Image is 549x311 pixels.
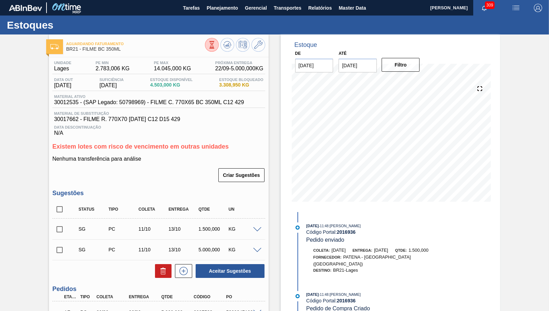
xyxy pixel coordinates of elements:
img: Ícone [50,44,59,49]
span: Estoque Disponível [150,78,193,82]
div: 13/10/2025 [167,247,199,252]
input: dd/mm/yyyy [339,59,377,72]
p: Nenhuma transferência para análise [52,156,265,162]
strong: 2016936 [337,229,356,235]
span: 2.783,006 KG [95,66,130,72]
div: Pedido de Compra [107,247,139,252]
div: Código [192,294,228,299]
span: 3.308,950 KG [219,82,263,88]
span: Pedido enviado [306,237,344,243]
input: dd/mm/yyyy [295,59,333,72]
div: Entrega [167,207,199,212]
span: Data out [54,78,73,82]
span: Coleta: [313,248,330,252]
h1: Estoques [7,21,129,29]
span: Existem lotes com risco de vencimento em outras unidades [52,143,229,150]
div: Nova sugestão [172,264,192,278]
h3: Sugestões [52,190,265,197]
div: Código Portal: [306,298,470,303]
div: Qtde [197,207,229,212]
span: [DATE] [100,82,124,89]
button: Aceitar Sugestões [196,264,265,278]
span: [DATE] [374,248,388,253]
span: Gerencial [245,4,267,12]
span: BR21 - FILME BC 350ML [66,47,205,52]
span: [DATE] [306,292,319,297]
span: 22/09 - 5.000,000 KG [215,66,263,72]
span: PE MIN [95,61,130,65]
button: Ir ao Master Data / Geral [251,38,265,52]
div: Código Portal: [306,229,470,235]
div: Tipo [79,294,95,299]
div: KG [227,226,259,232]
span: : [PERSON_NAME] [329,224,361,228]
span: 14.045,000 KG [154,66,191,72]
span: Próxima Entrega [215,61,263,65]
span: Material de Substituição [54,111,263,116]
span: 30017662 - FILME R. 770X70 [DATE] C12 D15 429 [54,116,263,122]
div: 11/10/2025 [137,247,169,252]
button: Filtro [382,58,420,72]
div: Etapa [62,294,79,299]
span: - 11:48 [319,293,329,297]
span: Master Data [339,4,366,12]
div: Entrega [127,294,163,299]
span: [DATE] [332,248,346,253]
span: Destino: [313,268,332,272]
span: Tarefas [183,4,200,12]
img: TNhmsLtSVTkK8tSr43FrP2fwEKptu5GPRR3wAAAABJRU5ErkJggg== [9,5,42,11]
div: Status [77,207,110,212]
div: 1.500,000 [197,226,229,232]
span: Relatórios [308,4,332,12]
span: Transportes [274,4,301,12]
strong: 2016936 [337,298,356,303]
img: userActions [512,4,520,12]
span: 4.503,000 KG [150,82,193,88]
span: - 11:48 [319,224,329,228]
span: Suficiência [100,78,124,82]
span: 1.500,000 [408,248,428,253]
span: Entrega: [353,248,372,252]
div: Tipo [107,207,139,212]
span: 309 [485,1,495,9]
label: De [295,51,301,56]
div: Sugestão Criada [77,247,110,252]
span: 30012535 - (SAP Legado: 50798969) - FILME C. 770X65 BC 350ML C12 429 [54,99,244,106]
h3: Pedidos [52,285,265,293]
span: Qtde: [395,248,407,252]
span: : [PERSON_NAME] [329,292,361,297]
div: 5.000,000 [197,247,229,252]
button: Notificações [473,3,495,13]
span: [DATE] [306,224,319,228]
img: atual [296,294,300,298]
div: Aceitar Sugestões [192,263,265,279]
div: UN [227,207,259,212]
img: atual [296,225,300,230]
span: PE MAX [154,61,191,65]
div: Excluir Sugestões [152,264,172,278]
div: Criar Sugestões [219,168,265,183]
div: Sugestão Criada [77,226,110,232]
span: Estoque Bloqueado [219,78,263,82]
div: PO [224,294,260,299]
button: Atualizar Gráfico [220,38,234,52]
label: Até [339,51,346,56]
div: Coleta [95,294,131,299]
div: Qtde [159,294,195,299]
div: Estoque [294,41,317,49]
span: Data Descontinuação [54,125,263,129]
span: [DATE] [54,82,73,89]
div: 11/10/2025 [137,226,169,232]
span: Unidade [54,61,71,65]
span: Fornecedor: [313,255,342,259]
div: N/A [52,122,265,136]
span: Planejamento [207,4,238,12]
span: BR21-Lages [333,268,358,273]
span: Lages [54,66,71,72]
button: Criar Sugestões [218,168,264,182]
div: 13/10/2025 [167,226,199,232]
span: Aguardando Faturamento [66,42,205,46]
span: Material ativo [54,94,244,99]
div: Pedido de Compra [107,226,139,232]
div: KG [227,247,259,252]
